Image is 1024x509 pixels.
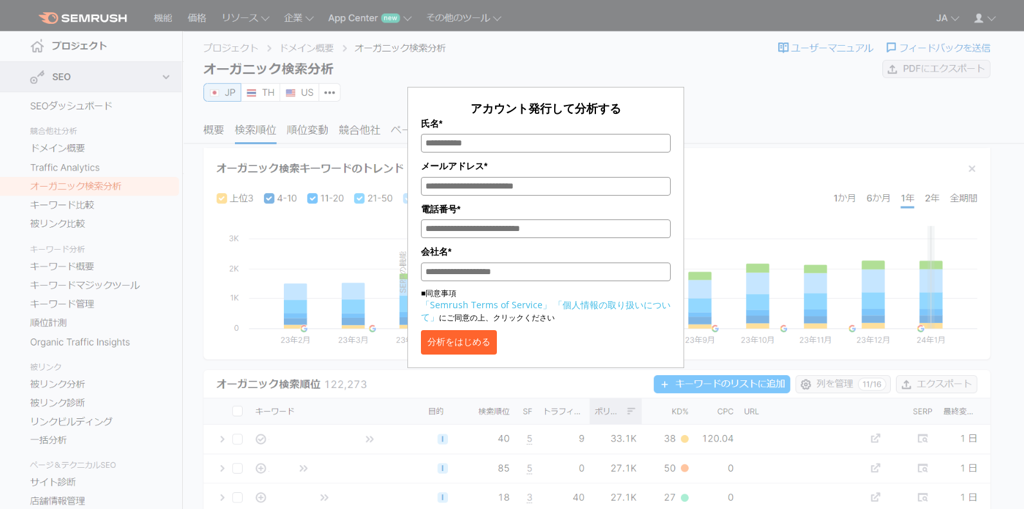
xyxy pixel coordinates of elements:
p: ■同意事項 にご同意の上、クリックください [421,288,671,324]
button: 分析をはじめる [421,330,497,355]
label: 電話番号* [421,202,671,216]
label: メールアドレス* [421,159,671,173]
a: 「個人情報の取り扱いについて」 [421,299,671,323]
a: 「Semrush Terms of Service」 [421,299,552,311]
span: アカウント発行して分析する [470,100,621,116]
